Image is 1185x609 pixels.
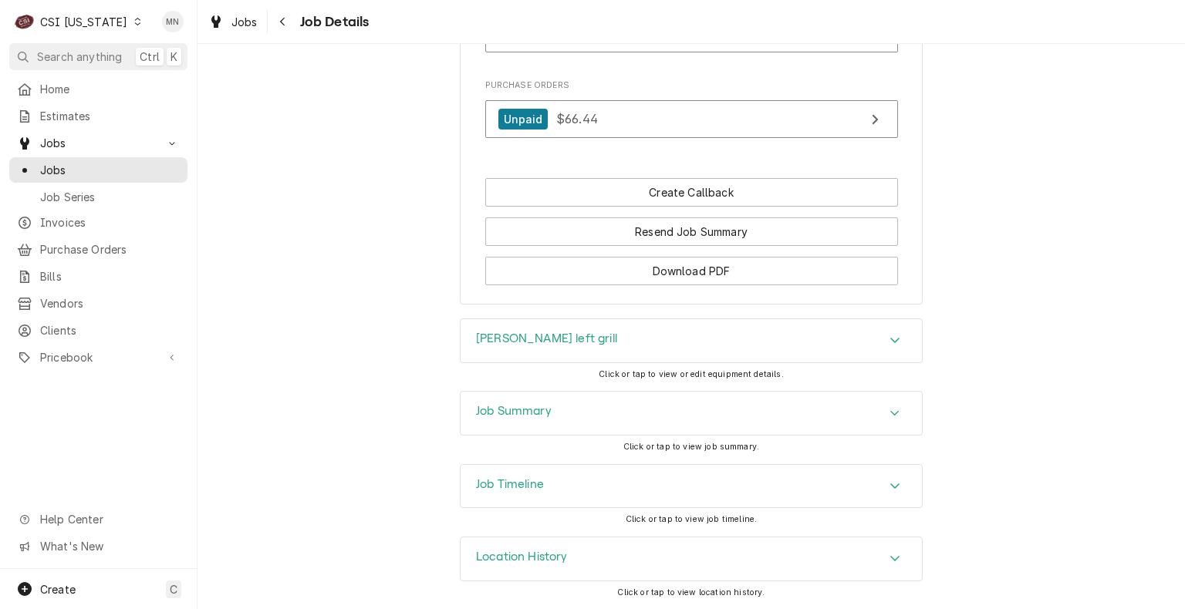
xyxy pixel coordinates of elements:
a: View Purchase Order [485,100,898,138]
a: Go to Jobs [9,130,187,156]
div: CSI Kentucky's Avatar [14,11,35,32]
div: Accordion Header [461,537,922,580]
span: Purchase Orders [485,79,898,92]
a: Go to What's New [9,533,187,559]
h3: [PERSON_NAME] left grill [476,331,617,346]
button: Resend Job Summary [485,217,898,246]
span: Click or tap to view or edit equipment details. [599,369,784,379]
span: Bills [40,268,180,284]
div: CSI [US_STATE] [40,14,127,30]
button: Download PDF [485,257,898,285]
a: Job Series [9,184,187,210]
a: Estimates [9,103,187,129]
span: Clients [40,322,180,338]
span: Search anything [37,49,122,65]
span: What's New [40,538,178,554]
div: Button Group [485,178,898,285]
a: Jobs [202,9,264,35]
a: Bills [9,264,187,289]
div: Job Timeline [460,464,923,509]
div: Button Group Row [485,178,898,207]
a: Purchase Orders [9,237,187,262]
span: Create [40,583,76,596]
span: Estimates [40,108,180,124]
h3: Location History [476,550,568,564]
span: Vendors [40,295,180,311]
div: Location History [460,537,923,581]
span: Job Details [295,12,370,32]
button: Accordion Details Expand Trigger [461,537,922,580]
span: K [170,49,177,65]
span: Job Series [40,189,180,205]
a: Invoices [9,210,187,235]
div: Accordion Header [461,319,922,362]
span: Jobs [40,162,180,178]
span: Help Center [40,511,178,527]
button: Search anythingCtrlK [9,43,187,70]
span: Click or tap to view job summary. [623,442,759,452]
div: C [14,11,35,32]
span: Jobs [40,135,157,151]
span: Click or tap to view location history. [617,587,765,597]
span: Invoices [40,214,180,230]
span: Jobs [231,14,258,30]
span: C [170,581,177,597]
div: MN [162,11,184,32]
button: Create Callback [485,178,898,207]
div: Purchase Orders [485,79,898,146]
div: Melissa Nehls's Avatar [162,11,184,32]
a: Vendors [9,291,187,316]
span: Purchase Orders [40,241,180,257]
span: Pricebook [40,349,157,365]
a: Home [9,76,187,102]
span: $66.44 [556,111,598,126]
button: Accordion Details Expand Trigger [461,392,922,435]
div: Accordion Header [461,465,922,508]
h3: Job Summary [476,404,552,419]
div: GARLAND left grill [460,318,923,363]
button: Accordion Details Expand Trigger [461,319,922,362]
div: Button Group Row [485,207,898,246]
span: Click or tap to view job timeline. [626,514,757,524]
h3: Job Timeline [476,477,544,492]
div: Job Summary [460,391,923,436]
div: Button Group Row [485,246,898,285]
button: Accordion Details Expand Trigger [461,465,922,508]
a: Jobs [9,157,187,183]
div: Unpaid [498,109,549,130]
button: Navigate back [271,9,295,34]
span: Home [40,81,180,97]
a: Clients [9,318,187,343]
span: Ctrl [140,49,160,65]
a: Go to Help Center [9,506,187,532]
div: Accordion Header [461,392,922,435]
a: Go to Pricebook [9,345,187,370]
